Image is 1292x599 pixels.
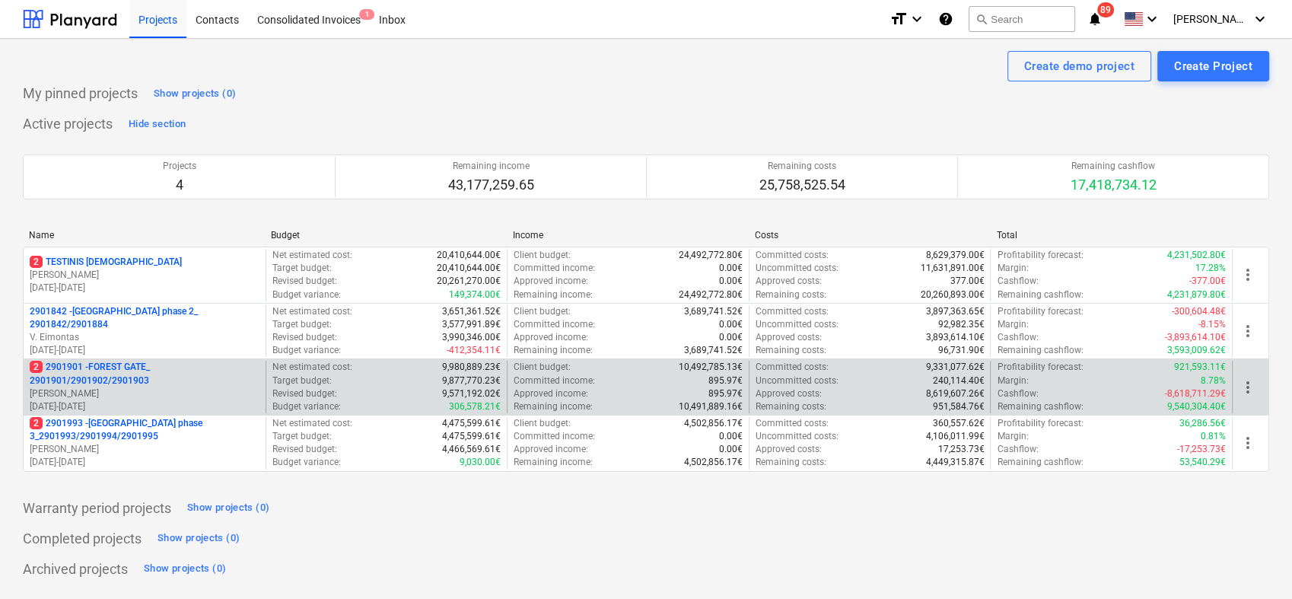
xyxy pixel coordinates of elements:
div: Create demo project [1024,56,1134,76]
p: Committed income : [514,318,595,331]
p: Profitability forecast : [997,417,1083,430]
p: 4,466,569.61€ [442,443,501,456]
p: Budget variance : [272,344,341,357]
div: Costs [755,230,985,241]
i: keyboard_arrow_down [1251,10,1269,28]
p: 25,758,525.54 [759,176,845,194]
p: 360,557.62€ [932,417,984,430]
p: Remaining income : [514,400,593,413]
p: Net estimated cost : [272,249,352,262]
p: Cashflow : [997,275,1038,288]
p: Approved income : [514,275,588,288]
p: 9,030.00€ [460,456,501,469]
p: 4,502,856.17€ [684,456,743,469]
p: Remaining costs : [756,344,826,357]
p: Remaining costs : [756,288,826,301]
p: 895.97€ [708,374,743,387]
p: Remaining cashflow : [997,344,1083,357]
p: 9,331,077.62€ [925,361,984,374]
div: Budget [271,230,501,241]
p: Active projects [23,115,113,133]
button: Create demo project [1007,51,1151,81]
p: Uncommitted costs : [756,374,839,387]
p: Cashflow : [997,331,1038,344]
span: 1 [359,9,374,20]
p: Profitability forecast : [997,361,1083,374]
p: Committed costs : [756,361,829,374]
p: Remaining costs [759,160,845,173]
p: 4,502,856.17€ [684,417,743,430]
p: 10,492,785.13€ [679,361,743,374]
p: Budget variance : [272,288,341,301]
p: Approved costs : [756,275,822,288]
p: Target budget : [272,318,332,331]
p: Approved costs : [756,331,822,344]
p: 20,260,893.00€ [920,288,984,301]
span: more_vert [1239,434,1257,452]
p: [DATE] - [DATE] [30,456,259,469]
div: 22901993 -[GEOGRAPHIC_DATA] phase 3_2901993/2901994/2901995[PERSON_NAME][DATE]-[DATE] [30,417,259,470]
div: Name [29,230,259,241]
p: [PERSON_NAME] [30,269,259,282]
div: 2901842 -[GEOGRAPHIC_DATA] phase 2_ 2901842/2901884V. Eimontas[DATE]-[DATE] [30,305,259,358]
p: Committed costs : [756,417,829,430]
div: Show projects (0) [154,85,236,103]
p: 3,689,741.52€ [684,344,743,357]
p: 24,492,772.80€ [679,249,743,262]
p: [PERSON_NAME] [30,443,259,456]
p: -8.15% [1198,318,1226,331]
span: 2 [30,256,43,268]
p: Remaining cashflow [1071,160,1157,173]
span: 2 [30,417,43,429]
p: Cashflow : [997,443,1038,456]
p: Revised budget : [272,331,337,344]
p: 20,410,644.00€ [437,262,501,275]
p: 8,619,607.26€ [925,387,984,400]
p: 11,631,891.00€ [920,262,984,275]
button: Show projects (0) [183,496,273,521]
p: 0.00€ [719,275,743,288]
p: Committed costs : [756,249,829,262]
p: Net estimated cost : [272,361,352,374]
iframe: Chat Widget [1216,526,1292,599]
p: 20,261,270.00€ [437,275,501,288]
p: V. Eimontas [30,331,259,344]
p: Client budget : [514,305,571,318]
p: 3,577,991.89€ [442,318,501,331]
p: 4,475,599.61€ [442,430,501,443]
p: 3,689,741.52€ [684,305,743,318]
p: 24,492,772.80€ [679,288,743,301]
p: Client budget : [514,417,571,430]
span: search [975,13,988,25]
p: 43,177,259.65 [448,176,534,194]
p: 96,731.90€ [937,344,984,357]
p: Cashflow : [997,387,1038,400]
p: 3,593,009.62€ [1167,344,1226,357]
p: Profitability forecast : [997,249,1083,262]
div: Show projects (0) [158,530,240,547]
p: 4,231,879.80€ [1167,288,1226,301]
p: Profitability forecast : [997,305,1083,318]
p: Target budget : [272,430,332,443]
p: Approved costs : [756,443,822,456]
p: Margin : [997,318,1028,331]
p: -8,618,711.29€ [1165,387,1226,400]
p: 951,584.76€ [932,400,984,413]
p: My pinned projects [23,84,138,103]
p: 36,286.56€ [1179,417,1226,430]
p: Remaining income : [514,456,593,469]
p: Warranty period projects [23,499,171,518]
span: 89 [1097,2,1114,18]
p: -300,604.48€ [1172,305,1226,318]
p: 9,980,889.23€ [442,361,501,374]
i: Knowledge base [938,10,953,28]
p: 17.28% [1195,262,1226,275]
div: 22901901 -FOREST GATE_ 2901901/2901902/2901903[PERSON_NAME][DATE]-[DATE] [30,361,259,413]
p: Remaining costs : [756,400,826,413]
p: 9,877,770.23€ [442,374,501,387]
p: 8.78% [1201,374,1226,387]
p: 0.00€ [719,318,743,331]
p: Approved costs : [756,387,822,400]
p: Projects [163,160,196,173]
p: 0.00€ [719,331,743,344]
